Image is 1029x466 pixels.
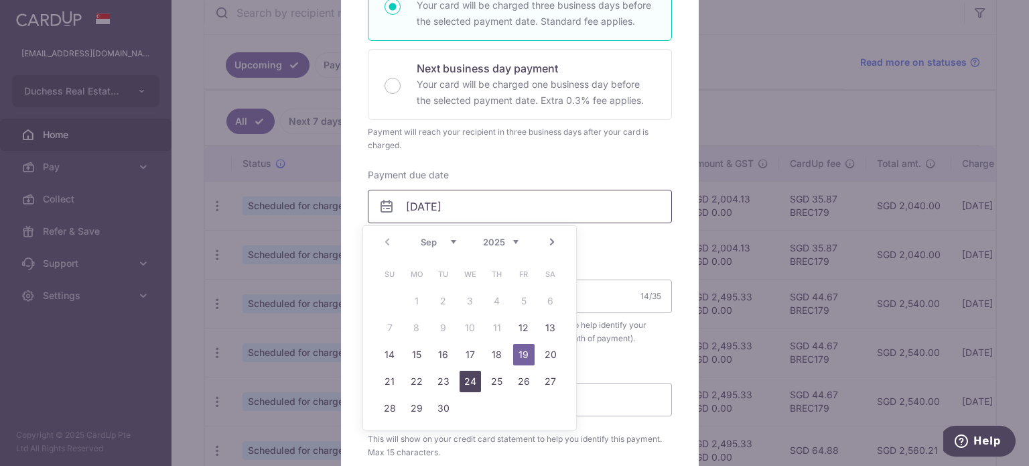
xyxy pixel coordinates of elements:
[460,264,481,285] span: Wednesday
[640,290,661,303] div: 14/35
[513,317,535,339] a: 12
[379,344,401,365] a: 14
[513,371,535,392] a: 26
[486,264,508,285] span: Thursday
[368,125,672,152] div: Payment will reach your recipient in three business days after your card is charged.
[406,264,427,285] span: Monday
[368,190,672,223] input: DD / MM / YYYY
[379,371,401,392] a: 21
[417,76,655,109] p: Your card will be charged one business day before the selected payment date. Extra 0.3% fee applies.
[540,264,561,285] span: Saturday
[433,344,454,365] a: 16
[513,344,535,365] a: 19
[379,398,401,419] a: 28
[379,264,401,285] span: Sunday
[417,60,655,76] p: Next business day payment
[406,371,427,392] a: 22
[943,426,1016,459] iframe: Opens a widget where you can find more information
[540,344,561,365] a: 20
[513,264,535,285] span: Friday
[368,168,449,182] label: Payment due date
[486,344,508,365] a: 18
[540,317,561,339] a: 13
[460,371,481,392] a: 24
[368,432,672,459] span: This will show on your credit card statement to help you identify this payment. Max 15 characters.
[433,371,454,392] a: 23
[460,344,481,365] a: 17
[406,398,427,419] a: 29
[433,398,454,419] a: 30
[486,371,508,392] a: 25
[433,264,454,285] span: Tuesday
[540,371,561,392] a: 27
[406,344,427,365] a: 15
[544,234,560,250] a: Next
